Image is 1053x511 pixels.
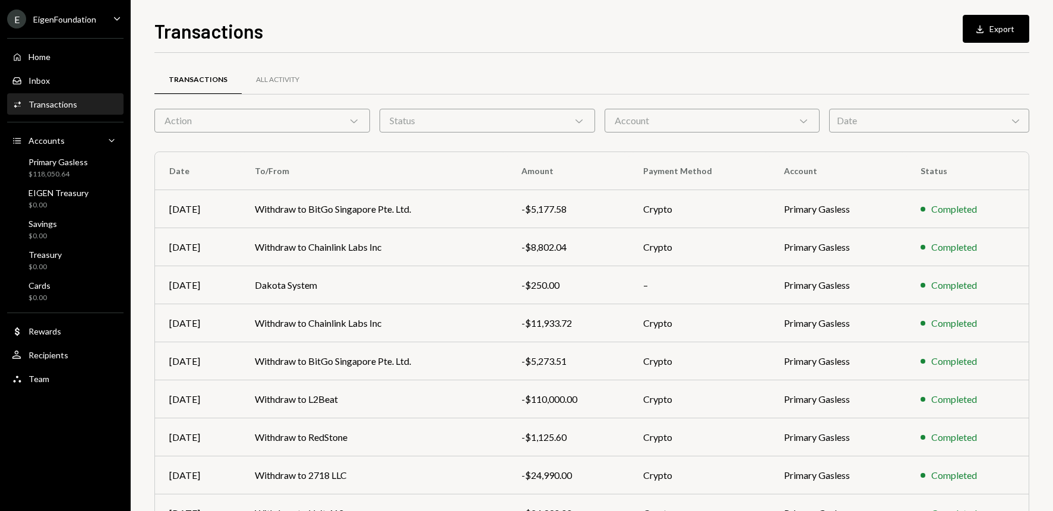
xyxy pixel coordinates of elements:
[629,190,770,228] td: Crypto
[155,152,241,190] th: Date
[29,231,57,241] div: $0.00
[629,266,770,304] td: –
[931,202,977,216] div: Completed
[7,70,124,91] a: Inbox
[629,456,770,494] td: Crypto
[931,354,977,368] div: Completed
[521,430,615,444] div: -$1,125.60
[29,326,61,336] div: Rewards
[29,135,65,146] div: Accounts
[629,228,770,266] td: Crypto
[241,304,507,342] td: Withdraw to Chainlink Labs Inc
[931,392,977,406] div: Completed
[154,109,370,133] div: Action
[7,130,124,151] a: Accounts
[931,430,977,444] div: Completed
[7,10,26,29] div: E
[29,52,50,62] div: Home
[29,250,62,260] div: Treasury
[7,153,124,182] a: Primary Gasless$118,050.64
[29,293,50,303] div: $0.00
[770,380,906,418] td: Primary Gasless
[521,354,615,368] div: -$5,273.51
[7,46,124,67] a: Home
[29,157,88,167] div: Primary Gasless
[29,200,88,210] div: $0.00
[521,202,615,216] div: -$5,177.58
[770,456,906,494] td: Primary Gasless
[521,278,615,292] div: -$250.00
[7,184,124,213] a: EIGEN Treasury$0.00
[29,350,68,360] div: Recipients
[241,190,507,228] td: Withdraw to BitGo Singapore Pte. Ltd.
[241,342,507,380] td: Withdraw to BitGo Singapore Pte. Ltd.
[906,152,1029,190] th: Status
[33,14,96,24] div: EigenFoundation
[7,368,124,389] a: Team
[931,316,977,330] div: Completed
[931,240,977,254] div: Completed
[7,246,124,275] a: Treasury$0.00
[829,109,1029,133] div: Date
[629,342,770,380] td: Crypto
[931,278,977,292] div: Completed
[7,320,124,342] a: Rewards
[931,468,977,482] div: Completed
[7,215,124,244] a: Savings$0.00
[7,93,124,115] a: Transactions
[770,304,906,342] td: Primary Gasless
[154,19,263,43] h1: Transactions
[29,99,77,109] div: Transactions
[521,468,615,482] div: -$24,990.00
[7,344,124,365] a: Recipients
[963,15,1029,43] button: Export
[241,418,507,456] td: Withdraw to RedStone
[29,188,88,198] div: EIGEN Treasury
[169,468,226,482] div: [DATE]
[29,374,49,384] div: Team
[770,190,906,228] td: Primary Gasless
[241,456,507,494] td: Withdraw to 2718 LLC
[169,202,226,216] div: [DATE]
[241,152,507,190] th: To/From
[605,109,820,133] div: Account
[770,228,906,266] td: Primary Gasless
[241,266,507,304] td: Dakota System
[7,277,124,305] a: Cards$0.00
[521,240,615,254] div: -$8,802.04
[169,75,227,85] div: Transactions
[169,354,226,368] div: [DATE]
[770,418,906,456] td: Primary Gasless
[629,418,770,456] td: Crypto
[169,430,226,444] div: [DATE]
[629,380,770,418] td: Crypto
[29,169,88,179] div: $118,050.64
[154,65,242,95] a: Transactions
[629,152,770,190] th: Payment Method
[770,342,906,380] td: Primary Gasless
[507,152,629,190] th: Amount
[29,75,50,86] div: Inbox
[770,152,906,190] th: Account
[169,278,226,292] div: [DATE]
[521,316,615,330] div: -$11,933.72
[169,316,226,330] div: [DATE]
[256,75,299,85] div: All Activity
[521,392,615,406] div: -$110,000.00
[29,219,57,229] div: Savings
[241,380,507,418] td: Withdraw to L2Beat
[169,240,226,254] div: [DATE]
[770,266,906,304] td: Primary Gasless
[380,109,595,133] div: Status
[169,392,226,406] div: [DATE]
[242,65,314,95] a: All Activity
[29,262,62,272] div: $0.00
[629,304,770,342] td: Crypto
[29,280,50,291] div: Cards
[241,228,507,266] td: Withdraw to Chainlink Labs Inc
